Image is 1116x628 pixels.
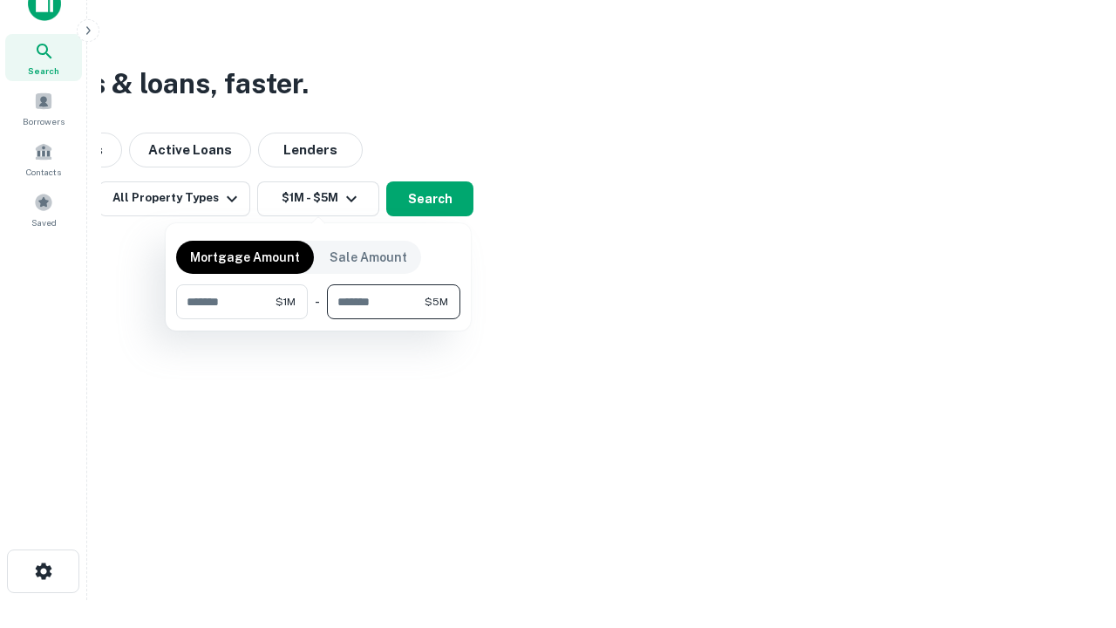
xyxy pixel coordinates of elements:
[1029,488,1116,572] iframe: Chat Widget
[276,294,296,310] span: $1M
[425,294,448,310] span: $5M
[330,248,407,267] p: Sale Amount
[315,284,320,319] div: -
[190,248,300,267] p: Mortgage Amount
